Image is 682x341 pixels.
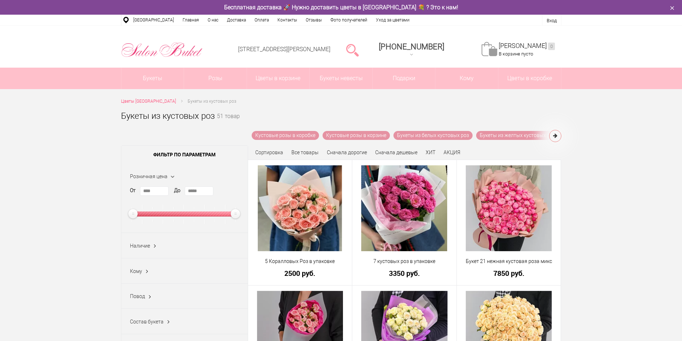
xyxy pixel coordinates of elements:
[178,15,203,25] a: Главная
[223,15,250,25] a: Доставка
[461,258,556,265] a: Букет 21 нежная кустовая роза микс
[444,150,460,155] a: АКЦИЯ
[130,319,164,325] span: Состав букета
[323,131,390,140] a: Кустовые розы в корзине
[121,68,184,89] a: Букеты
[372,15,414,25] a: Уход за цветами
[130,174,168,179] span: Розничная цена
[250,15,273,25] a: Оплата
[327,150,367,155] a: Сначала дорогие
[291,150,319,155] a: Все товары
[247,68,310,89] a: Цветы в корзине
[253,258,348,265] a: 5 Коралловых Роз в упаковке
[188,99,236,104] span: Букеты из кустовых роз
[253,269,348,277] a: 2500 руб.
[379,42,444,51] span: [PHONE_NUMBER]
[548,43,555,50] ins: 0
[361,165,447,251] img: 7 кустовых роз в упаковке
[547,18,557,23] a: Вход
[466,165,552,251] img: Букет 21 нежная кустовая роза микс
[121,40,203,59] img: Цветы Нижний Новгород
[184,68,247,89] a: Розы
[373,68,435,89] a: Подарки
[374,40,449,60] a: [PHONE_NUMBER]
[252,131,319,140] a: Кустовые розы в коробке
[326,15,372,25] a: Фото получателей
[426,150,435,155] a: ХИТ
[121,98,176,105] a: Цветы [GEOGRAPHIC_DATA]
[130,243,150,249] span: Наличие
[217,114,240,131] small: 51 товар
[255,150,283,155] span: Сортировка
[121,146,248,164] span: Фильтр по параметрам
[498,68,561,89] a: Цветы в коробке
[461,269,556,277] a: 7850 руб.
[258,165,342,251] img: 5 Коралловых Роз в упаковке
[375,150,417,155] a: Сначала дешевые
[116,4,567,11] div: Бесплатная доставка 🚀 Нужно доставить цветы в [GEOGRAPHIC_DATA] 💐 ? Это к нам!
[393,131,473,140] a: Букеты из белых кустовых роз
[130,268,142,274] span: Кому
[476,131,559,140] a: Букеты из желтых кустовых роз
[435,68,498,89] span: Кому
[357,269,452,277] a: 3350 руб.
[310,68,372,89] a: Букеты невесты
[121,99,176,104] span: Цветы [GEOGRAPHIC_DATA]
[273,15,301,25] a: Контакты
[129,15,178,25] a: [GEOGRAPHIC_DATA]
[174,187,180,194] label: До
[301,15,326,25] a: Отзывы
[357,258,452,265] a: 7 кустовых роз в упаковке
[130,187,136,194] label: От
[499,42,555,50] a: [PERSON_NAME]
[121,109,215,122] h1: Букеты из кустовых роз
[203,15,223,25] a: О нас
[238,46,330,53] a: [STREET_ADDRESS][PERSON_NAME]
[130,293,145,299] span: Повод
[499,51,533,57] span: В корзине пусто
